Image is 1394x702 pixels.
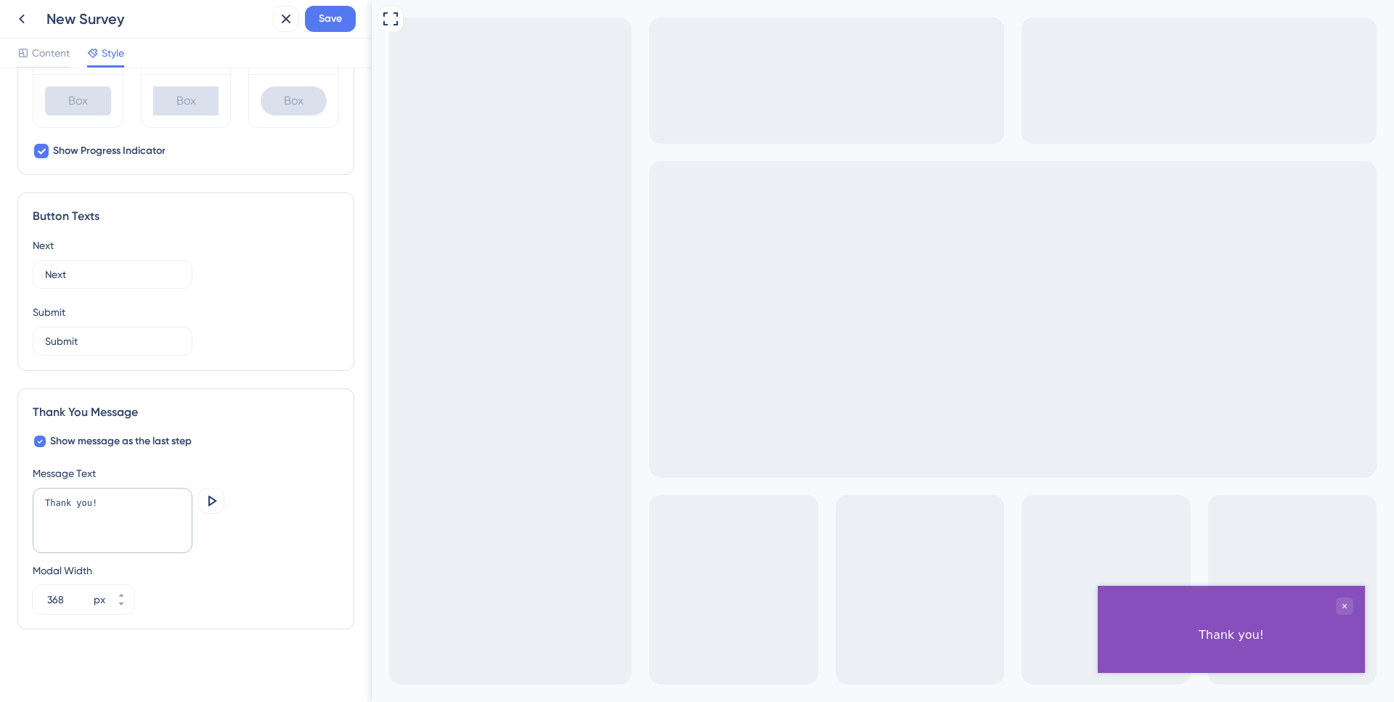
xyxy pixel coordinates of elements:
[33,465,339,482] div: Message Text
[45,333,180,349] input: Type the value
[53,142,166,160] span: Show Progress Indicator
[33,404,339,421] div: Thank You Message
[50,433,192,450] span: Show message as the last step
[33,488,192,553] textarea: Thank you!
[33,562,134,579] div: Modal Width
[94,591,105,608] div: px
[45,266,180,282] input: Type the value
[33,237,339,254] div: Next
[108,600,134,614] button: px
[108,585,134,600] button: px
[32,44,70,62] span: Content
[261,86,327,115] div: Box
[305,6,356,32] button: Save
[17,41,250,58] div: Thank you!
[46,9,267,29] div: New Survey
[102,44,124,62] span: Style
[153,86,219,115] div: Box
[319,10,342,28] span: Save
[45,86,111,115] div: Box
[33,208,339,225] div: Button Texts
[33,303,339,321] div: Submit
[726,586,993,673] iframe: UserGuiding Survey
[47,591,91,608] input: px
